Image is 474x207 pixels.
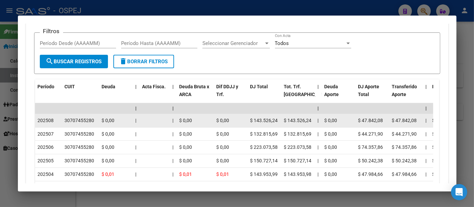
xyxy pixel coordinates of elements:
span: $ 0,00 [433,118,445,123]
span: $ 0,00 [433,171,445,177]
div: 30707455280 [65,130,94,138]
span: DJ Aporte Total [358,84,380,97]
span: $ 0,00 [102,158,115,163]
span: $ 0,00 [217,144,229,150]
span: Todos [275,40,289,46]
span: Acta Fisca. [142,84,166,89]
span: Seleccionar Gerenciador [202,40,264,46]
span: $ 0,01 [217,171,229,177]
span: 202507 [38,131,54,137]
datatable-header-cell: | [133,79,140,109]
span: | [426,106,427,111]
span: $ 0,01 [179,171,192,177]
span: | [136,118,137,123]
span: $ 0,00 [325,118,337,123]
span: 202506 [38,144,54,150]
span: $ 223.073,58 [284,144,312,150]
span: $ 0,00 [433,144,445,150]
datatable-header-cell: Deuda [99,79,133,109]
span: | [426,158,427,163]
datatable-header-cell: Transferido Aporte [389,79,423,109]
span: | [318,118,319,123]
datatable-header-cell: | [423,79,430,109]
mat-icon: delete [119,57,128,65]
span: $ 44.271,90 [392,131,417,137]
span: | [426,131,427,137]
span: DJ Total [250,84,268,89]
span: $ 143.526,24 [250,118,278,123]
span: $ 74.357,86 [392,144,417,150]
datatable-header-cell: DJ Aporte Total [356,79,389,109]
datatable-header-cell: Deuda Aporte [322,79,356,109]
span: Tot. Trf. [GEOGRAPHIC_DATA] [284,84,330,97]
span: $ 0,00 [179,144,192,150]
span: $ 0,00 [325,144,337,150]
span: | [318,84,319,89]
span: | [173,131,174,137]
span: $ 0,00 [325,131,337,137]
span: $ 143.953,99 [250,171,278,177]
span: Borrar Filtros [119,59,168,65]
span: $ 47.984,66 [358,171,383,177]
span: $ 0,00 [325,158,337,163]
span: Deuda Aporte [325,84,339,97]
span: Deuda Contr. [433,84,460,89]
datatable-header-cell: Tot. Trf. Bruto [281,79,315,109]
span: | [426,171,427,177]
span: $ 0,01 [102,171,115,177]
div: 30707455280 [65,157,94,165]
span: | [173,106,174,111]
datatable-header-cell: Deuda Bruta x ARCA [177,79,214,109]
span: $ 0,00 [325,171,337,177]
span: $ 143.526,24 [284,118,312,123]
span: $ 50.242,38 [392,158,417,163]
span: | [173,158,174,163]
span: | [318,158,319,163]
span: 202504 [38,171,54,177]
span: | [318,171,319,177]
div: 30707455280 [65,117,94,124]
span: $ 0,00 [433,131,445,137]
span: $ 47.984,66 [392,171,417,177]
div: 30707455280 [65,170,94,178]
datatable-header-cell: CUIT [62,79,99,109]
span: $ 47.842,08 [392,118,417,123]
span: | [173,118,174,123]
div: Open Intercom Messenger [451,184,467,200]
mat-icon: search [46,57,54,65]
datatable-header-cell: | [315,79,322,109]
span: $ 143.953,98 [284,171,312,177]
datatable-header-cell: Dif DDJJ y Trf. [214,79,248,109]
h3: Filtros [40,27,63,35]
span: Dif DDJJ y Trf. [217,84,239,97]
button: Borrar Filtros [113,55,174,68]
span: | [318,131,319,137]
span: | [173,171,174,177]
span: $ 47.842,08 [358,118,383,123]
span: | [136,158,137,163]
datatable-header-cell: DJ Total [248,79,281,109]
span: | [426,144,427,150]
span: Deuda Bruta x ARCA [179,84,210,97]
span: $ 0,00 [179,131,192,137]
span: | [426,84,427,89]
span: $ 0,00 [179,158,192,163]
span: $ 50.242,38 [358,158,383,163]
span: $ 132.815,69 [250,131,278,137]
div: 30707455280 [65,143,94,151]
span: | [136,131,137,137]
datatable-header-cell: Deuda Contr. [430,79,464,109]
span: | [136,171,137,177]
span: CUIT [65,84,75,89]
span: $ 0,00 [217,118,229,123]
span: | [173,84,174,89]
datatable-header-cell: | [170,79,177,109]
span: $ 44.271,90 [358,131,383,137]
span: | [136,144,137,150]
span: $ 0,00 [179,118,192,123]
span: Deuda [102,84,116,89]
span: $ 150.727,14 [284,158,312,163]
span: Buscar Registros [46,59,102,65]
datatable-header-cell: Período [35,79,62,109]
span: | [136,84,137,89]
